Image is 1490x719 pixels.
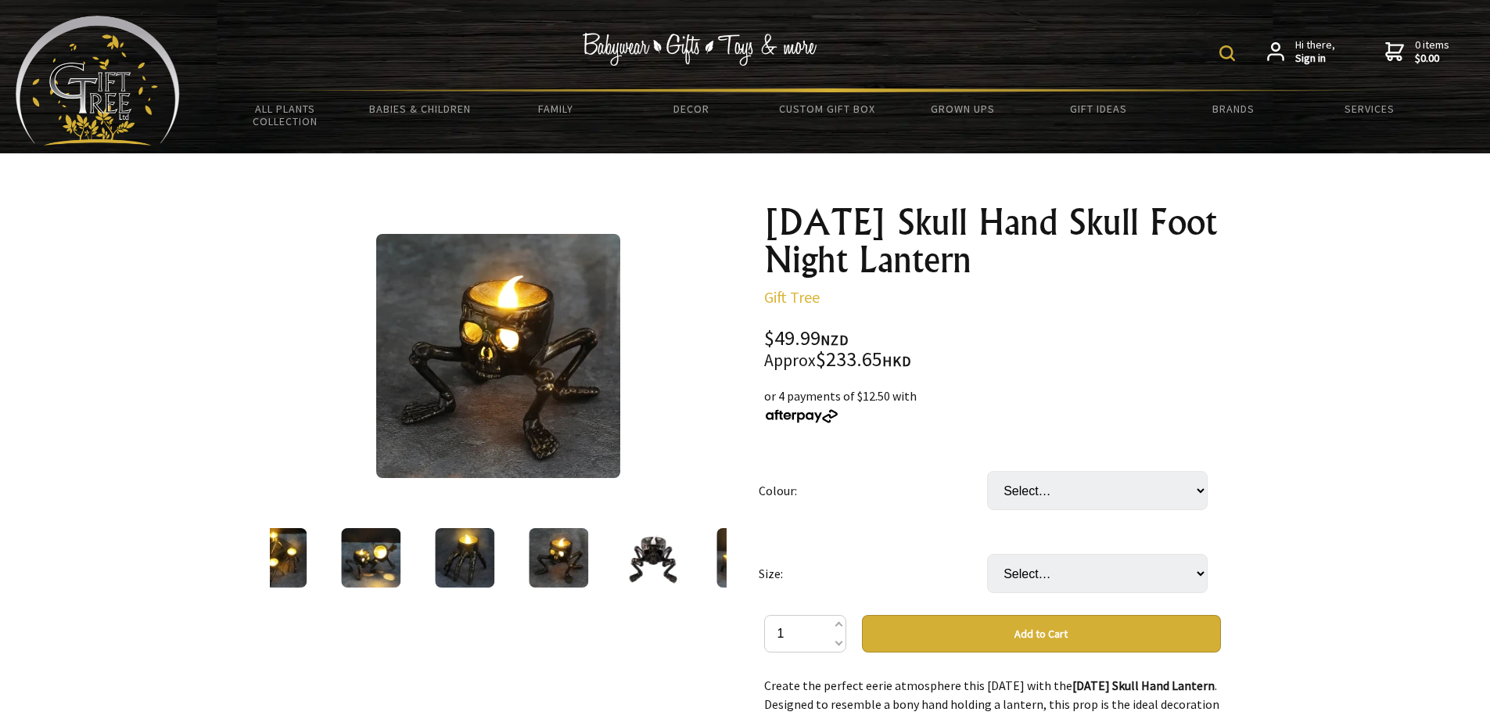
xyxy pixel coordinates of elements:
img: Babyware - Gifts - Toys and more... [16,16,180,146]
span: HKD [882,352,911,370]
a: Gift Ideas [1030,92,1165,125]
span: 0 items [1415,38,1449,66]
strong: $0.00 [1415,52,1449,66]
img: Halloween Skull Hand Skull Foot Night Lantern [247,528,307,588]
img: Babywear - Gifts - Toys & more [583,33,817,66]
strong: [DATE] Skull Hand Lantern [1072,678,1215,693]
a: Decor [623,92,759,125]
img: Halloween Skull Hand Skull Foot Night Lantern [341,528,400,588]
a: Brands [1166,92,1302,125]
a: All Plants Collection [217,92,353,138]
a: Custom Gift Box [759,92,895,125]
a: Grown Ups [895,92,1030,125]
a: Gift Tree [764,287,820,307]
td: Size: [759,532,987,615]
img: Halloween Skull Hand Skull Foot Night Lantern [623,528,682,588]
small: Approx [764,350,816,371]
td: Colour: [759,449,987,532]
a: Family [488,92,623,125]
strong: Sign in [1295,52,1335,66]
a: Babies & Children [353,92,488,125]
a: Services [1302,92,1437,125]
img: Halloween Skull Hand Skull Foot Night Lantern [435,528,494,588]
button: Add to Cart [862,615,1221,652]
div: $49.99 $233.65 [764,329,1221,371]
div: or 4 payments of $12.50 with [764,386,1221,424]
img: Halloween Skull Hand Skull Foot Night Lantern [529,528,588,588]
img: Halloween Skull Hand Skull Foot Night Lantern [376,234,620,478]
img: Halloween Skull Hand Skull Foot Night Lantern [716,528,776,588]
span: NZD [820,331,849,349]
img: product search [1219,45,1235,61]
a: Hi there,Sign in [1267,38,1335,66]
a: 0 items$0.00 [1385,38,1449,66]
span: Hi there, [1295,38,1335,66]
img: Afterpay [764,409,839,423]
h1: [DATE] Skull Hand Skull Foot Night Lantern [764,203,1221,279]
